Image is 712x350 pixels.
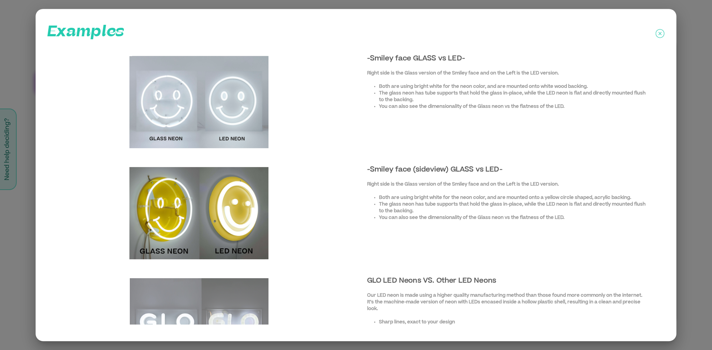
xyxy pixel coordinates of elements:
[379,103,647,110] li: You can also see the dimensionality of the Glass neon vs the flatness of the LED.
[379,90,647,103] li: The glass neon has tube supports that hold the glass in-place, while the LED neon is flat and dir...
[367,181,647,188] p: Right side is the Glass version of the Smiley face and on the Left is the LED version.
[379,194,647,201] li: Both are using bright white for the neon color, and are mounted onto a yellow circle shaped, acry...
[129,56,268,149] img: Example
[367,54,647,64] p: -Smiley face GLASS vs LED-
[47,21,125,43] p: Examples
[367,70,647,77] p: Right side is the Glass version of the Smiley face and on the Left is the LED version.
[367,292,647,312] p: Our LED neon is made using a higher quality manufacturing method than those found more commonly o...
[379,83,647,90] li: Both are using bright white for the neon color, and are mounted onto white wood backing.
[367,276,647,286] p: GLO LED Neons VS. Other LED Neons
[379,214,647,221] li: You can also see the dimensionality of the Glass neon vs the flatness of the LED.
[129,167,268,260] img: Example
[379,201,647,214] li: The glass neon has tube supports that hold the glass in-place, while the LED neon is flat and dir...
[675,314,712,350] iframe: Chat Widget
[367,165,647,175] p: -Smiley face (sideview) GLASS vs LED-
[379,319,647,326] li: Sharp lines, exact to your design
